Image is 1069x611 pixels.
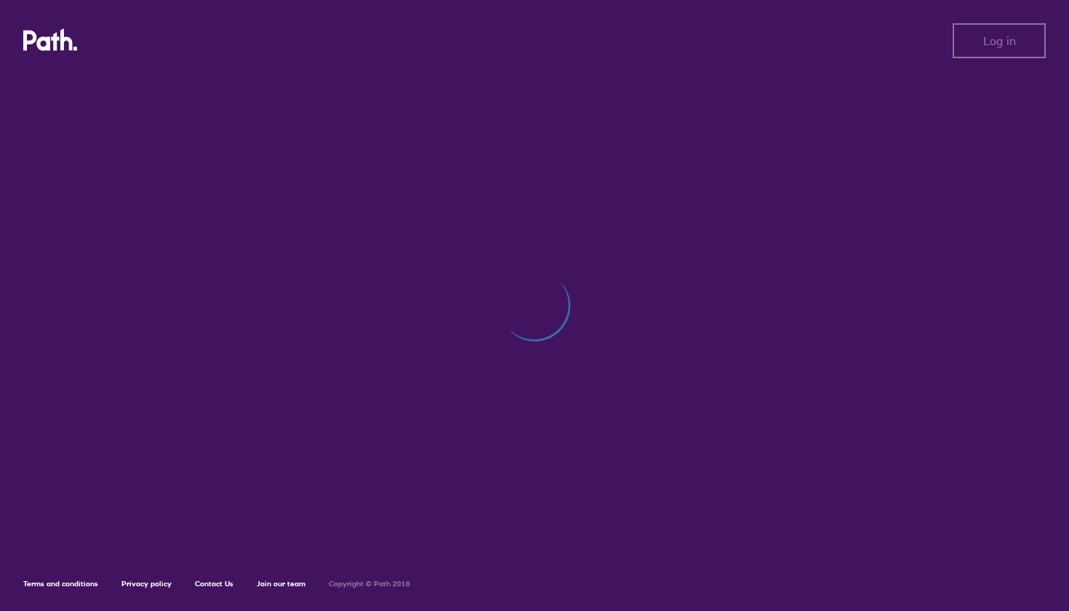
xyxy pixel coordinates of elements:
[23,579,98,588] a: Terms and conditions
[195,579,233,588] a: Contact Us
[121,579,172,588] a: Privacy policy
[329,580,410,588] h6: Copyright © Path 2018
[257,579,305,588] a: Join our team
[953,23,1046,58] button: Log in
[983,34,1016,47] span: Log in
